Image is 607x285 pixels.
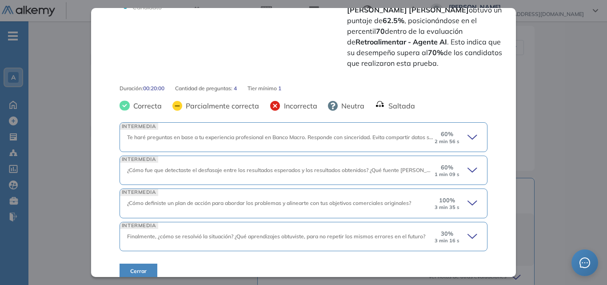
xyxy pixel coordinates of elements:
[441,163,453,172] span: 60 %
[441,130,453,138] span: 60 %
[347,5,407,14] strong: [PERSON_NAME]
[280,100,317,111] span: Incorrecta
[120,189,158,196] span: INTERMEDIA
[435,139,459,145] small: 2 min 56 s
[130,267,147,275] span: Cerrar
[143,84,164,92] span: 00:20:00
[338,100,364,111] span: Neutra
[248,84,278,92] span: Tier mínimo
[120,264,157,279] button: Cerrar
[428,48,443,57] strong: 70%
[182,100,259,111] span: Parcialmente correcta
[234,84,237,92] span: 4
[355,37,447,46] strong: Retroalimentar - Agente AI
[127,167,515,173] span: ¿Cómo fue que detectaste el desfasaje entre los resultados esperados y los resultados obtenidos? ...
[439,196,455,205] span: 100 %
[435,238,459,244] small: 3 min 16 s
[130,100,162,111] span: Correcta
[278,84,281,92] span: 1
[579,257,590,268] span: message
[409,5,469,14] strong: [PERSON_NAME]
[120,222,158,229] span: INTERMEDIA
[175,84,234,92] span: Cantidad de preguntas:
[383,16,404,25] strong: 62.5%
[435,205,459,210] small: 3 min 35 s
[120,84,143,92] span: Duración :
[435,172,459,177] small: 1 min 09 s
[120,123,158,129] span: INTERMEDIA
[385,100,415,111] span: Saltada
[127,233,425,240] span: Finalmente, ¿cómo se resolvió la situación? ¿Qué aprendizajes obtuviste, para no repetir los mism...
[376,27,385,36] strong: 70
[120,156,158,163] span: INTERMEDIA
[441,229,453,238] span: 30 %
[127,200,411,206] span: ¿Cómo definiste un plan de acción para abordar los problemas y alinearte con tus objetivos comerc...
